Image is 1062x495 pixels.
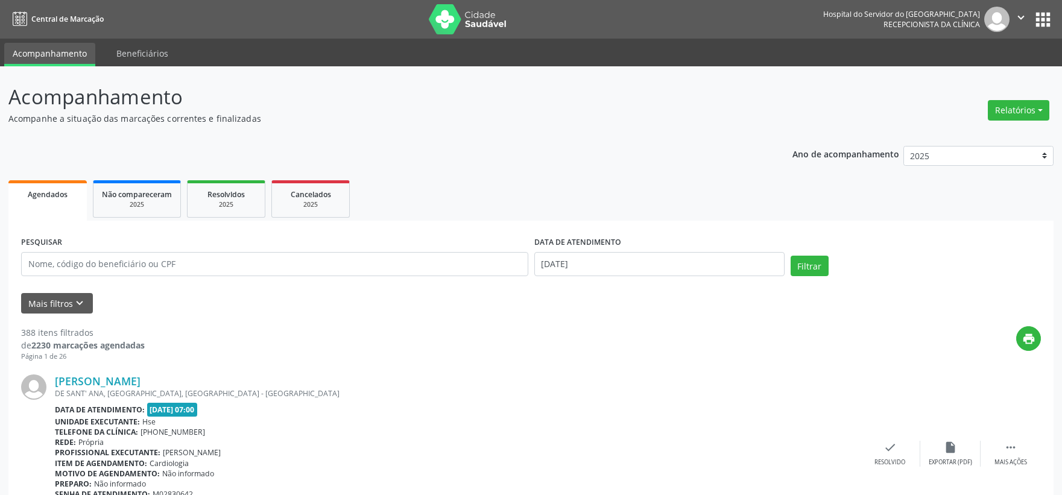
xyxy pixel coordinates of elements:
span: Não informado [162,468,214,479]
span: Resolvidos [207,189,245,200]
span: Central de Marcação [31,14,104,24]
label: DATA DE ATENDIMENTO [534,233,621,252]
div: 2025 [196,200,256,209]
p: Acompanhamento [8,82,740,112]
span: Recepcionista da clínica [883,19,980,30]
b: Rede: [55,437,76,447]
input: Selecione um intervalo [534,252,785,276]
button:  [1010,7,1032,32]
div: 2025 [280,200,341,209]
span: [PHONE_NUMBER] [141,427,205,437]
p: Ano de acompanhamento [792,146,899,161]
i: print [1022,332,1035,345]
i: check [883,441,897,454]
a: Acompanhamento [4,43,95,66]
div: Hospital do Servidor do [GEOGRAPHIC_DATA] [823,9,980,19]
i:  [1014,11,1028,24]
input: Nome, código do beneficiário ou CPF [21,252,528,276]
b: Unidade executante: [55,417,140,427]
div: Página 1 de 26 [21,352,145,362]
strong: 2230 marcações agendadas [31,339,145,351]
b: Preparo: [55,479,92,489]
div: 2025 [102,200,172,209]
a: Central de Marcação [8,9,104,29]
div: Exportar (PDF) [929,458,972,467]
span: Não informado [94,479,146,489]
span: Não compareceram [102,189,172,200]
img: img [21,374,46,400]
div: Resolvido [874,458,905,467]
p: Acompanhe a situação das marcações correntes e finalizadas [8,112,740,125]
div: Mais ações [994,458,1027,467]
i:  [1004,441,1017,454]
b: Motivo de agendamento: [55,468,160,479]
i: insert_drive_file [944,441,957,454]
b: Item de agendamento: [55,458,147,468]
button: Filtrar [791,256,829,276]
span: Cancelados [291,189,331,200]
span: Própria [78,437,104,447]
img: img [984,7,1010,32]
b: Telefone da clínica: [55,427,138,437]
b: Data de atendimento: [55,405,145,415]
label: PESQUISAR [21,233,62,252]
button: Mais filtroskeyboard_arrow_down [21,293,93,314]
div: de [21,339,145,352]
span: Agendados [28,189,68,200]
div: 388 itens filtrados [21,326,145,339]
span: [PERSON_NAME] [163,447,221,458]
span: Cardiologia [150,458,189,468]
a: [PERSON_NAME] [55,374,141,388]
button: apps [1032,9,1054,30]
button: print [1016,326,1041,351]
div: DE SANT' ANA, [GEOGRAPHIC_DATA], [GEOGRAPHIC_DATA] - [GEOGRAPHIC_DATA] [55,388,860,399]
button: Relatórios [988,100,1049,121]
a: Beneficiários [108,43,177,64]
span: Hse [142,417,156,427]
span: [DATE] 07:00 [147,403,198,417]
b: Profissional executante: [55,447,160,458]
i: keyboard_arrow_down [73,297,86,310]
